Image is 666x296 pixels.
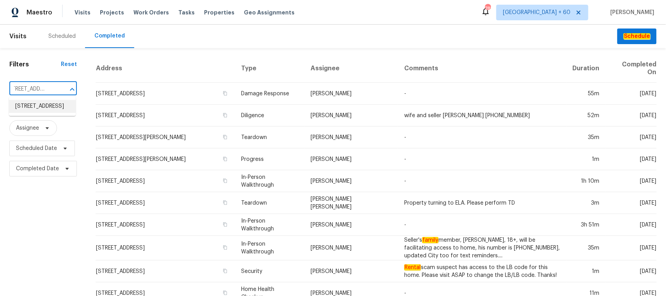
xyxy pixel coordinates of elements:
[16,144,57,152] span: Scheduled Date
[617,29,657,45] button: Schedule
[94,32,125,40] div: Completed
[304,236,398,260] td: [PERSON_NAME]
[398,192,566,214] td: Property turning to ELA. Please perform TD
[567,127,606,148] td: 35m
[48,32,76,40] div: Scheduled
[96,170,235,192] td: [STREET_ADDRESS]
[222,90,229,97] button: Copy Address
[96,148,235,170] td: [STREET_ADDRESS][PERSON_NAME]
[398,54,566,83] th: Comments
[96,192,235,214] td: [STREET_ADDRESS]
[606,148,657,170] td: [DATE]
[567,214,606,236] td: 3h 51m
[96,83,235,105] td: [STREET_ADDRESS]
[398,260,566,282] td: scam suspect has access to the LB code for this home. Please visit ASAP to change the LB/LB code....
[567,83,606,105] td: 55m
[9,28,27,45] span: Visits
[222,199,229,206] button: Copy Address
[222,134,229,141] button: Copy Address
[222,244,229,251] button: Copy Address
[75,9,91,16] span: Visits
[623,33,650,39] em: Schedule
[304,260,398,282] td: [PERSON_NAME]
[567,170,606,192] td: 1h 10m
[606,127,657,148] td: [DATE]
[235,236,304,260] td: In-Person Walkthrough
[398,83,566,105] td: -
[96,127,235,148] td: [STREET_ADDRESS][PERSON_NAME]
[16,124,39,132] span: Assignee
[304,54,398,83] th: Assignee
[235,148,304,170] td: Progress
[567,148,606,170] td: 1m
[235,170,304,192] td: In-Person Walkthrough
[606,105,657,127] td: [DATE]
[96,214,235,236] td: [STREET_ADDRESS]
[304,105,398,127] td: [PERSON_NAME]
[606,170,657,192] td: [DATE]
[398,105,566,127] td: wife and seller [PERSON_NAME] [PHONE_NUMBER]
[235,260,304,282] td: Security
[235,127,304,148] td: Teardown
[567,54,606,83] th: Duration
[222,155,229,162] button: Copy Address
[16,165,59,173] span: Completed Date
[9,61,61,68] h1: Filters
[398,127,566,148] td: -
[606,192,657,214] td: [DATE]
[606,83,657,105] td: [DATE]
[304,192,398,214] td: [PERSON_NAME] [PERSON_NAME]
[96,236,235,260] td: [STREET_ADDRESS]
[222,221,229,228] button: Copy Address
[61,61,77,68] div: Reset
[178,10,195,15] span: Tasks
[96,105,235,127] td: [STREET_ADDRESS]
[503,9,570,16] span: [GEOGRAPHIC_DATA] + 60
[304,83,398,105] td: [PERSON_NAME]
[235,54,304,83] th: Type
[204,9,234,16] span: Properties
[606,54,657,83] th: Completed On
[96,260,235,282] td: [STREET_ADDRESS]
[607,9,654,16] span: [PERSON_NAME]
[133,9,169,16] span: Work Orders
[606,214,657,236] td: [DATE]
[9,83,55,95] input: Search for an address...
[222,267,229,275] button: Copy Address
[235,105,304,127] td: Diligence
[235,83,304,105] td: Damage Response
[27,9,52,16] span: Maestro
[304,148,398,170] td: [PERSON_NAME]
[398,148,566,170] td: -
[398,170,566,192] td: -
[96,54,235,83] th: Address
[398,214,566,236] td: -
[422,237,439,243] em: family
[244,9,295,16] span: Geo Assignments
[222,177,229,184] button: Copy Address
[304,214,398,236] td: [PERSON_NAME]
[485,5,490,12] div: 785
[304,127,398,148] td: [PERSON_NAME]
[567,236,606,260] td: 35m
[222,112,229,119] button: Copy Address
[235,214,304,236] td: In-Person Walkthrough
[304,170,398,192] td: [PERSON_NAME]
[100,9,124,16] span: Projects
[567,105,606,127] td: 52m
[567,192,606,214] td: 3m
[9,100,76,113] li: [STREET_ADDRESS]
[606,236,657,260] td: [DATE]
[398,236,566,260] td: Seller's member, [PERSON_NAME], 18+, will be facilitating access to home, his number is [PHONE_NU...
[235,192,304,214] td: Teardown
[404,264,421,271] em: Rental
[567,260,606,282] td: 1m
[606,260,657,282] td: [DATE]
[67,84,78,95] button: Close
